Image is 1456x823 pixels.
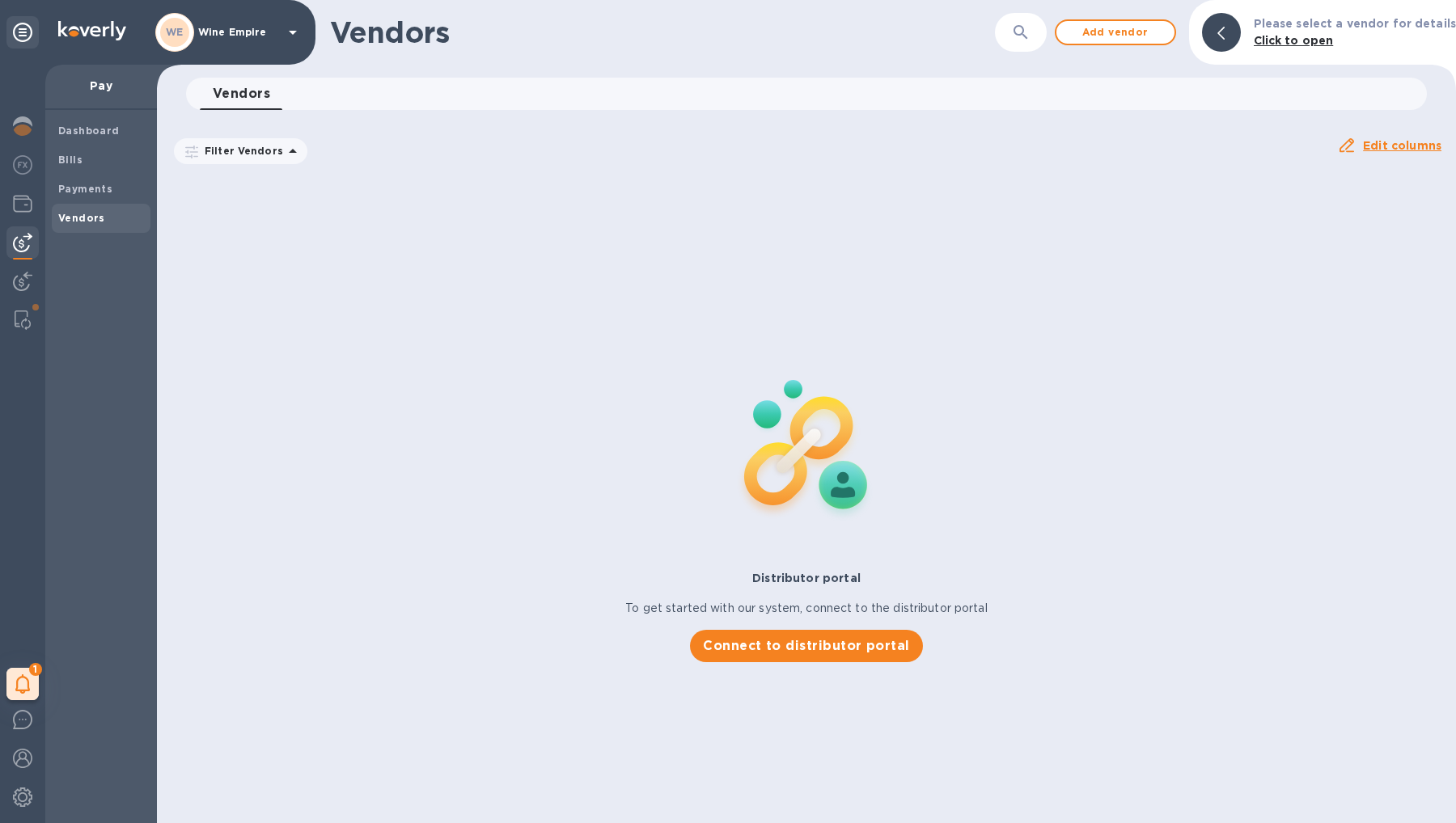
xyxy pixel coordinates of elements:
span: 1 [29,663,42,676]
button: Add vendor [1055,19,1176,45]
p: Pay [58,78,144,94]
b: Vendors [58,212,105,224]
div: Unpin categories [6,16,39,49]
b: WE [166,26,184,38]
h1: Vendors [330,15,903,49]
b: Click to open [1254,34,1334,47]
span: Vendors [213,82,270,105]
button: Connect to distributor portal [690,630,922,662]
b: Bills [58,154,83,166]
p: Distributor portal [752,570,861,586]
b: Please select a vendor for details [1254,17,1456,30]
p: Wine Empire [198,27,279,38]
p: To get started with our system, connect to the distributor portal [625,600,988,617]
u: Edit columns [1363,139,1441,152]
b: Dashboard [58,125,120,137]
img: Foreign exchange [13,155,32,175]
span: Connect to distributor portal [703,636,909,656]
img: Wallets [13,194,32,213]
span: Add vendor [1069,23,1162,42]
b: Payments [58,183,112,195]
p: Filter Vendors [198,144,283,158]
img: Logo [58,21,126,40]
